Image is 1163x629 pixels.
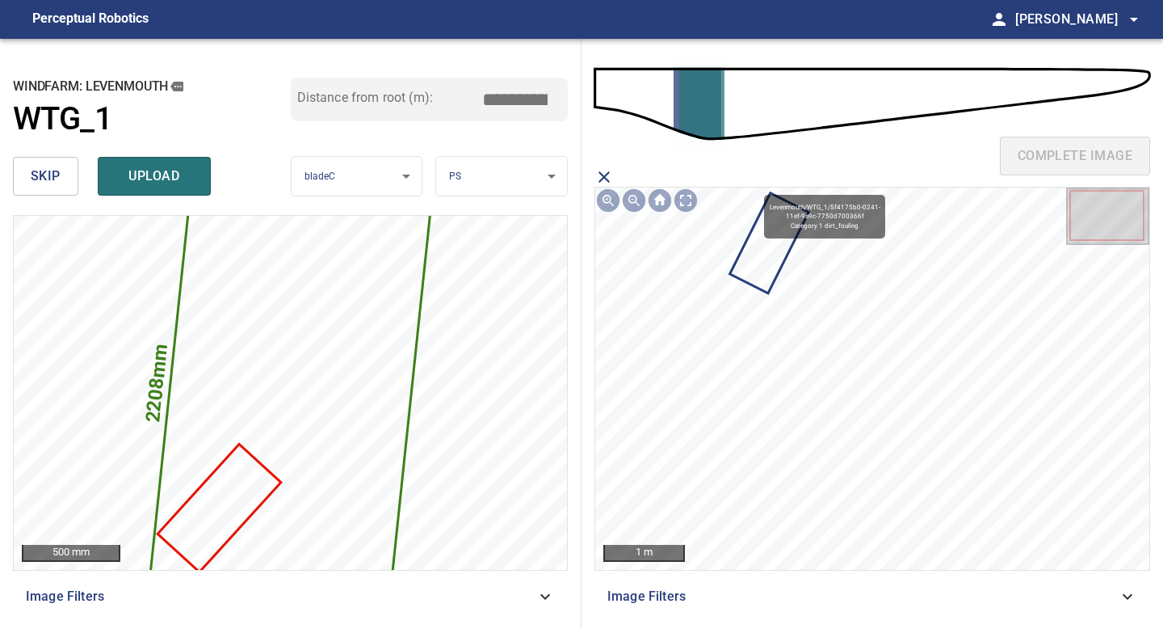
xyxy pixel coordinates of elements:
span: close matching imageResolution: [594,167,614,187]
span: Image Filters [607,587,1118,606]
span: Image Filters [26,587,535,606]
img: Zoom in [595,188,621,213]
button: copy message details [168,78,186,95]
h1: WTG_1 [13,100,112,138]
span: upload [115,165,193,188]
span: PS [449,171,461,182]
figcaption: Perceptual Robotics [32,6,149,32]
div: Image Filters [13,577,568,616]
span: arrow_drop_down [1124,10,1144,29]
img: Go home [647,188,673,213]
div: bladeC [292,156,422,197]
text: 2208mm [141,343,172,424]
img: Zoom out [621,188,647,213]
label: Distance from root (m): [297,91,433,104]
h2: windfarm: Levenmouth [13,78,291,95]
a: WTG_1 [13,100,291,138]
img: Toggle full page [673,188,699,213]
span: Levenmouth/WTG_1/5f4175b0-0241-11ef-9a9c-7750d700366f [768,203,881,222]
button: skip [13,157,78,196]
div: PS [436,156,567,197]
span: [PERSON_NAME] [1015,8,1144,31]
span: person [989,10,1009,29]
button: upload [98,157,211,196]
div: Image Filters [594,577,1150,616]
span: bladeC [304,171,336,182]
span: skip [31,165,61,188]
span: Category 1 dirt_fouling [791,222,859,230]
button: [PERSON_NAME] [1009,3,1144,36]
